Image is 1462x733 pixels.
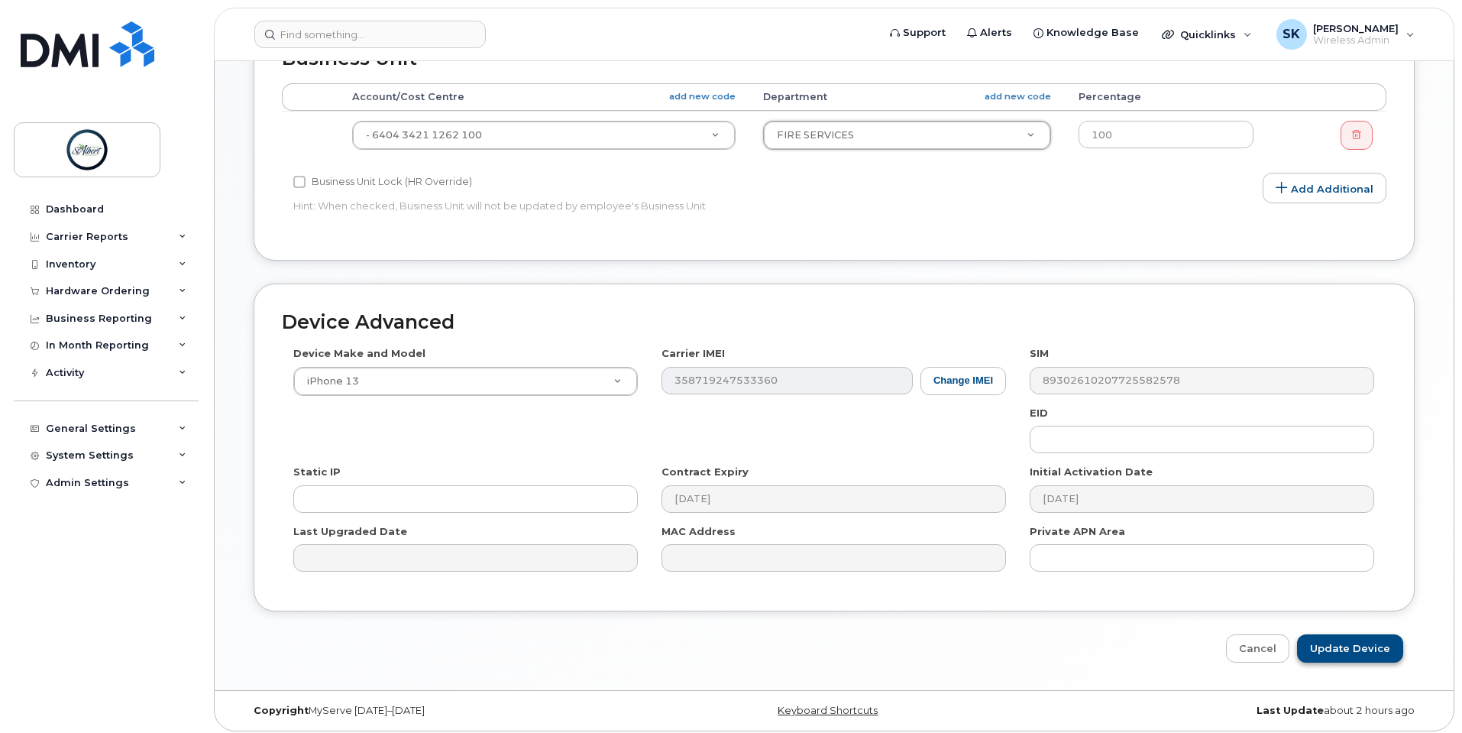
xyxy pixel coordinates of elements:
[293,465,341,479] label: Static IP
[1313,22,1399,34] span: [PERSON_NAME]
[1226,634,1289,663] a: Cancel
[879,18,956,48] a: Support
[282,312,1386,333] h2: Device Advanced
[985,90,1051,103] a: add new code
[1263,173,1386,203] a: Add Additional
[1266,19,1425,50] div: Shawn Kirkpatrick
[1297,634,1403,663] input: Update Device
[294,368,637,395] a: iPhone 13
[1065,83,1267,111] th: Percentage
[242,705,637,717] div: MyServe [DATE]–[DATE]
[956,18,1023,48] a: Alerts
[1030,465,1153,479] label: Initial Activation Date
[293,199,1006,213] p: Hint: When checked, Business Unit will not be updated by employee's Business Unit
[1046,25,1139,41] span: Knowledge Base
[254,21,486,48] input: Find something...
[293,346,425,361] label: Device Make and Model
[778,705,878,716] a: Keyboard Shortcuts
[749,83,1065,111] th: Department
[1023,18,1150,48] a: Knowledge Base
[254,705,309,716] strong: Copyright
[661,524,736,539] label: MAC Address
[903,25,946,41] span: Support
[293,176,306,188] input: Business Unit Lock (HR Override)
[1313,34,1399,47] span: Wireless Admin
[293,173,472,191] label: Business Unit Lock (HR Override)
[1030,346,1049,361] label: SIM
[669,90,736,103] a: add new code
[366,129,482,141] span: - 6404 3421 1262 100
[298,375,359,388] span: iPhone 13
[1030,406,1048,420] label: EID
[1180,28,1236,41] span: Quicklinks
[1257,705,1324,716] strong: Last Update
[282,48,1386,70] h2: Business Unit
[764,122,1050,149] a: FIRE SERVICES
[980,25,1012,41] span: Alerts
[1031,705,1426,717] div: about 2 hours ago
[293,524,407,539] label: Last Upgraded Date
[353,122,736,149] a: - 6404 3421 1262 100
[661,465,749,479] label: Contract Expiry
[777,129,854,141] span: FIRE SERVICES
[338,83,750,111] th: Account/Cost Centre
[920,367,1006,395] button: Change IMEI
[1030,524,1125,539] label: Private APN Area
[1282,25,1300,44] span: SK
[661,346,725,361] label: Carrier IMEI
[1151,19,1263,50] div: Quicklinks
